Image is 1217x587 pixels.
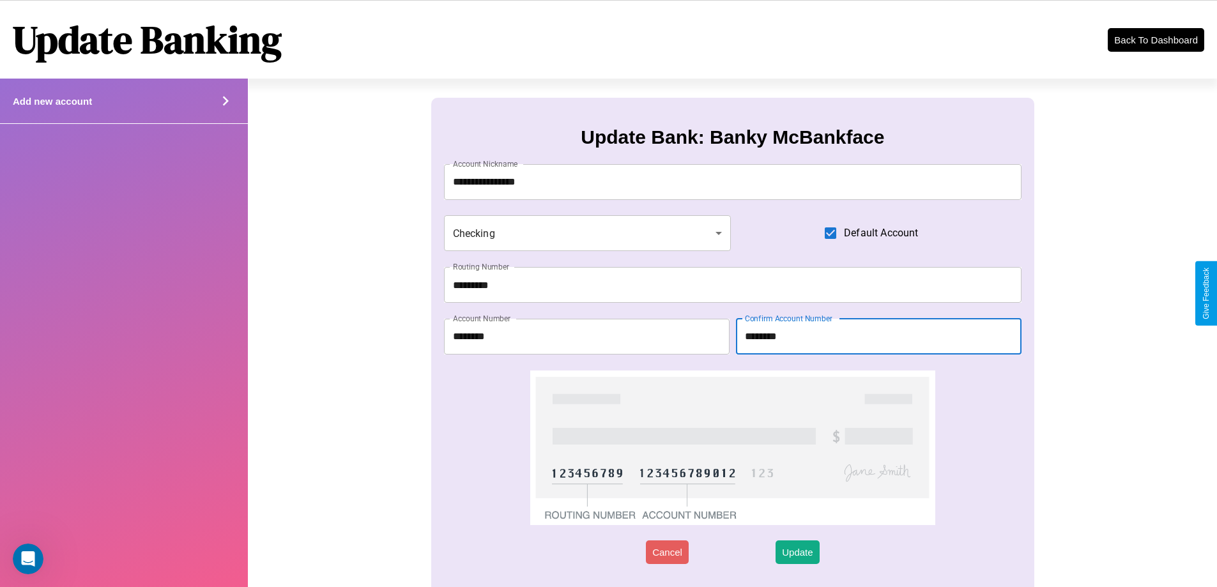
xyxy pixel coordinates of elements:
h1: Update Banking [13,13,282,66]
div: Checking [444,215,731,251]
span: Default Account [844,225,918,241]
label: Account Nickname [453,158,518,169]
label: Account Number [453,313,510,324]
label: Confirm Account Number [745,313,832,324]
div: Give Feedback [1202,268,1211,319]
h4: Add new account [13,96,92,107]
button: Back To Dashboard [1108,28,1204,52]
h3: Update Bank: Banky McBankface [581,126,884,148]
button: Update [776,540,819,564]
button: Cancel [646,540,689,564]
iframe: Intercom live chat [13,544,43,574]
label: Routing Number [453,261,509,272]
img: check [530,370,935,525]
